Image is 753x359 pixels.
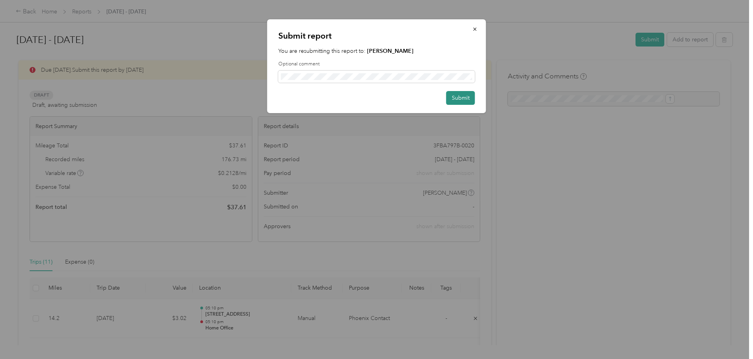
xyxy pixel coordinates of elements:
[709,315,753,359] iframe: Everlance-gr Chat Button Frame
[278,61,475,68] label: Optional comment
[278,30,475,41] p: Submit report
[446,91,475,105] button: Submit
[278,47,475,55] p: You are resubmitting this report to:
[367,48,414,54] strong: [PERSON_NAME]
